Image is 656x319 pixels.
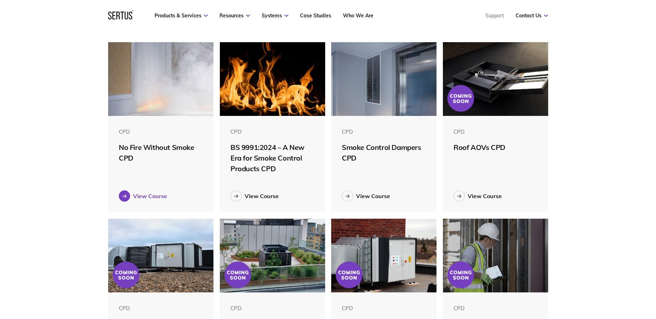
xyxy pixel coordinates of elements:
[342,128,426,135] div: CPD
[356,192,390,200] div: View Course
[133,192,167,200] div: View Course
[454,305,538,312] div: CPD
[230,128,315,135] div: CPD
[245,192,279,200] div: View Course
[230,190,315,202] a: View Course
[454,190,538,202] a: View Course
[342,190,426,202] a: View Course
[230,142,315,174] div: BS 9991:2024 – A New Era for Smoke Control Products CPD
[119,305,203,312] div: CPD
[485,12,504,19] a: Support
[230,305,315,312] div: CPD
[528,237,656,319] iframe: Chat Widget
[454,142,538,153] div: Roof AOVs CPD
[342,305,426,312] div: CPD
[468,192,502,200] div: View Course
[262,12,288,19] a: Systems
[454,128,538,135] div: CPD
[300,12,331,19] a: Case Studies
[219,12,250,19] a: Resources
[119,128,203,135] div: CPD
[342,142,426,163] div: Smoke Control Dampers CPD
[155,12,208,19] a: Products & Services
[119,190,203,202] a: View Course
[516,12,548,19] a: Contact Us
[343,12,373,19] a: Who We Are
[119,142,203,163] div: No Fire Without Smoke CPD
